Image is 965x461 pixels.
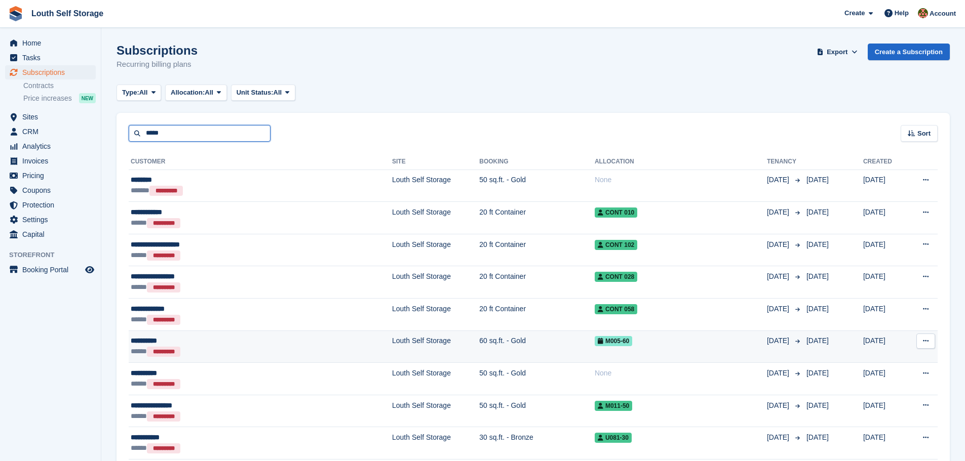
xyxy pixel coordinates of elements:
[863,154,906,170] th: Created
[595,175,767,185] div: None
[806,272,829,280] span: [DATE]
[806,401,829,409] span: [DATE]
[930,9,956,19] span: Account
[5,227,96,241] a: menu
[23,81,96,91] a: Contracts
[5,51,96,65] a: menu
[815,44,860,60] button: Export
[22,169,83,183] span: Pricing
[595,240,637,250] span: Cont 102
[863,395,906,427] td: [DATE]
[595,336,632,346] span: M005-60
[918,8,928,18] img: Andy Smith
[22,65,83,79] span: Subscriptions
[8,6,23,21] img: stora-icon-8386f47178a22dfd0bd8f6a31ec36ba5ce8667c1dd55bd0f319d3a0aa187defe.svg
[23,93,96,104] a: Price increases NEW
[806,305,829,313] span: [DATE]
[392,202,479,234] td: Louth Self Storage
[767,207,791,218] span: [DATE]
[806,208,829,216] span: [DATE]
[392,299,479,331] td: Louth Self Storage
[806,433,829,441] span: [DATE]
[479,234,595,266] td: 20 ft Container
[917,129,931,139] span: Sort
[171,88,205,98] span: Allocation:
[767,368,791,379] span: [DATE]
[595,401,632,411] span: M011-50
[392,266,479,299] td: Louth Self Storage
[122,88,139,98] span: Type:
[22,183,83,197] span: Coupons
[392,154,479,170] th: Site
[479,170,595,202] td: 50 sq.ft. - Gold
[129,154,392,170] th: Customer
[22,263,83,277] span: Booking Portal
[22,110,83,124] span: Sites
[863,427,906,459] td: [DATE]
[595,207,637,218] span: Cont 010
[863,170,906,202] td: [DATE]
[767,432,791,443] span: [DATE]
[5,65,96,79] a: menu
[205,88,213,98] span: All
[22,124,83,139] span: CRM
[117,44,198,57] h1: Subscriptions
[392,234,479,266] td: Louth Self Storage
[595,154,767,170] th: Allocation
[84,264,96,276] a: Preview store
[22,139,83,153] span: Analytics
[767,271,791,282] span: [DATE]
[27,5,107,22] a: Louth Self Storage
[9,250,101,260] span: Storefront
[231,85,295,101] button: Unit Status: All
[392,330,479,363] td: Louth Self Storage
[165,85,227,101] button: Allocation: All
[767,154,802,170] th: Tenancy
[806,337,829,345] span: [DATE]
[22,227,83,241] span: Capital
[479,154,595,170] th: Booking
[5,213,96,227] a: menu
[5,110,96,124] a: menu
[767,400,791,411] span: [DATE]
[868,44,950,60] a: Create a Subscription
[595,368,767,379] div: None
[595,433,632,443] span: U081-30
[392,395,479,427] td: Louth Self Storage
[392,363,479,395] td: Louth Self Storage
[274,88,282,98] span: All
[863,234,906,266] td: [DATE]
[595,272,637,282] span: Cont 028
[895,8,909,18] span: Help
[5,183,96,197] a: menu
[479,363,595,395] td: 50 sq.ft. - Gold
[479,395,595,427] td: 50 sq.ft. - Gold
[767,304,791,314] span: [DATE]
[806,369,829,377] span: [DATE]
[767,336,791,346] span: [DATE]
[22,36,83,50] span: Home
[479,266,595,299] td: 20 ft Container
[863,330,906,363] td: [DATE]
[5,139,96,153] a: menu
[479,330,595,363] td: 60 sq.ft. - Gold
[5,198,96,212] a: menu
[23,94,72,103] span: Price increases
[479,202,595,234] td: 20 ft Container
[767,239,791,250] span: [DATE]
[22,198,83,212] span: Protection
[117,59,198,70] p: Recurring billing plans
[479,427,595,459] td: 30 sq.ft. - Bronze
[22,154,83,168] span: Invoices
[79,93,96,103] div: NEW
[863,202,906,234] td: [DATE]
[22,51,83,65] span: Tasks
[863,363,906,395] td: [DATE]
[392,427,479,459] td: Louth Self Storage
[863,266,906,299] td: [DATE]
[827,47,847,57] span: Export
[806,176,829,184] span: [DATE]
[595,304,637,314] span: Cont 058
[5,36,96,50] a: menu
[139,88,148,98] span: All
